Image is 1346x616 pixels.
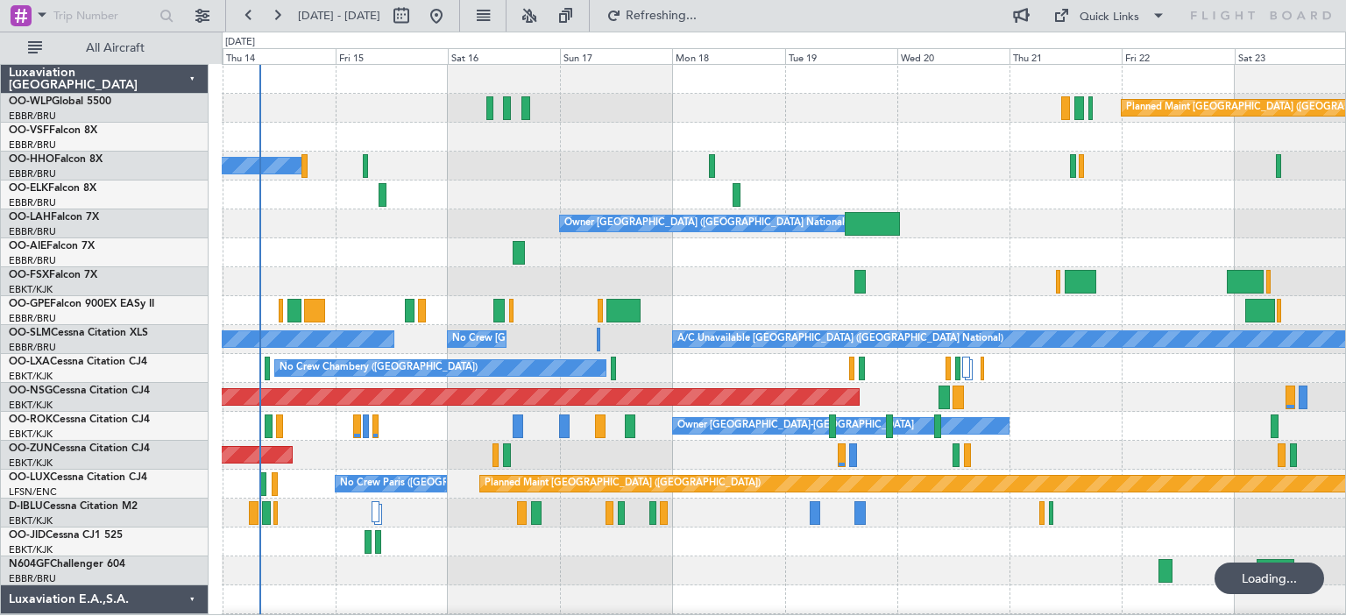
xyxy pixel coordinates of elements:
span: OO-GPE [9,299,50,309]
a: EBBR/BRU [9,254,56,267]
span: All Aircraft [46,42,185,54]
div: [DATE] [225,35,255,50]
div: Quick Links [1080,9,1139,26]
a: EBBR/BRU [9,341,56,354]
a: OO-GPEFalcon 900EX EASy II [9,299,154,309]
span: OO-NSG [9,386,53,396]
span: OO-LAH [9,212,51,223]
div: Wed 20 [897,48,1009,64]
a: OO-AIEFalcon 7X [9,241,95,251]
span: OO-ZUN [9,443,53,454]
a: OO-VSFFalcon 8X [9,125,97,136]
div: Sun 17 [560,48,672,64]
span: OO-WLP [9,96,52,107]
div: Loading... [1215,563,1324,594]
a: EBBR/BRU [9,167,56,181]
button: All Aircraft [19,34,190,62]
div: Owner [GEOGRAPHIC_DATA] ([GEOGRAPHIC_DATA] National) [564,210,847,237]
a: OO-JIDCessna CJ1 525 [9,530,123,541]
a: OO-LUXCessna Citation CJ4 [9,472,147,483]
a: OO-LXACessna Citation CJ4 [9,357,147,367]
span: OO-LUX [9,472,50,483]
button: Quick Links [1045,2,1174,30]
a: EBKT/KJK [9,543,53,556]
span: OO-LXA [9,357,50,367]
a: N604GFChallenger 604 [9,559,125,570]
div: Sat 16 [448,48,560,64]
a: EBKT/KJK [9,283,53,296]
a: EBBR/BRU [9,110,56,123]
div: Tue 19 [785,48,897,64]
div: Mon 18 [672,48,784,64]
div: Thu 14 [223,48,335,64]
a: EBBR/BRU [9,138,56,152]
span: OO-FSX [9,270,49,280]
span: OO-JID [9,530,46,541]
a: EBKT/KJK [9,514,53,527]
a: OO-WLPGlobal 5500 [9,96,111,107]
div: Fri 15 [336,48,448,64]
a: EBKT/KJK [9,428,53,441]
div: Thu 21 [1009,48,1122,64]
a: OO-SLMCessna Citation XLS [9,328,148,338]
div: No Crew Paris ([GEOGRAPHIC_DATA]) [340,471,514,497]
div: Owner [GEOGRAPHIC_DATA]-[GEOGRAPHIC_DATA] [677,413,914,439]
a: EBBR/BRU [9,312,56,325]
a: OO-HHOFalcon 8X [9,154,103,165]
div: No Crew [GEOGRAPHIC_DATA] ([GEOGRAPHIC_DATA] National) [452,326,746,352]
a: EBKT/KJK [9,399,53,412]
button: Refreshing... [599,2,704,30]
a: EBBR/BRU [9,225,56,238]
a: OO-ZUNCessna Citation CJ4 [9,443,150,454]
div: Planned Maint [GEOGRAPHIC_DATA] ([GEOGRAPHIC_DATA]) [485,471,761,497]
span: OO-VSF [9,125,49,136]
a: OO-ELKFalcon 8X [9,183,96,194]
span: OO-ELK [9,183,48,194]
a: OO-ROKCessna Citation CJ4 [9,414,150,425]
span: Refreshing... [625,10,698,22]
a: EBBR/BRU [9,196,56,209]
div: No Crew Chambery ([GEOGRAPHIC_DATA]) [280,355,478,381]
a: OO-FSXFalcon 7X [9,270,97,280]
span: OO-AIE [9,241,46,251]
a: EBBR/BRU [9,572,56,585]
span: OO-HHO [9,154,54,165]
a: OO-NSGCessna Citation CJ4 [9,386,150,396]
span: OO-SLM [9,328,51,338]
a: OO-LAHFalcon 7X [9,212,99,223]
span: OO-ROK [9,414,53,425]
input: Trip Number [53,3,154,29]
a: D-IBLUCessna Citation M2 [9,501,138,512]
span: N604GF [9,559,50,570]
div: A/C Unavailable [GEOGRAPHIC_DATA] ([GEOGRAPHIC_DATA] National) [677,326,1003,352]
div: Fri 22 [1122,48,1234,64]
span: [DATE] - [DATE] [298,8,380,24]
a: EBKT/KJK [9,370,53,383]
a: EBKT/KJK [9,457,53,470]
span: D-IBLU [9,501,43,512]
a: LFSN/ENC [9,485,57,499]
